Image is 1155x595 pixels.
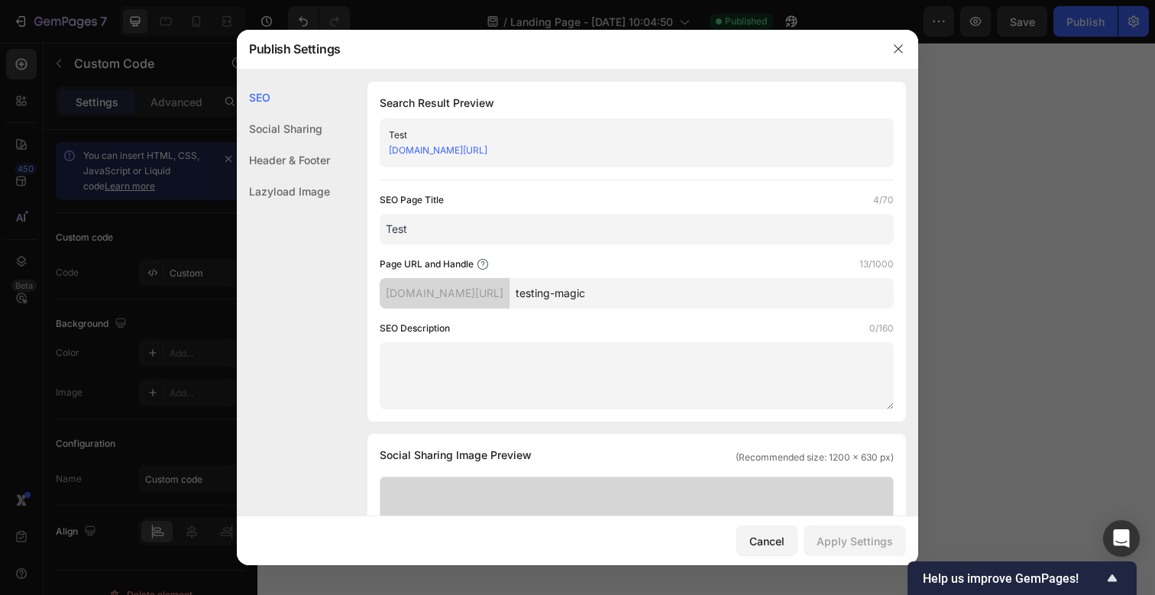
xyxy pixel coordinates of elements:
[237,82,330,113] div: SEO
[380,278,510,309] div: [DOMAIN_NAME][URL]
[923,571,1103,586] span: Help us improve GemPages!
[736,525,797,556] button: Cancel
[859,257,894,272] label: 13/1000
[380,214,894,244] input: Title
[380,94,894,112] h1: Search Result Preview
[389,144,487,156] a: [DOMAIN_NAME][URL]
[237,29,878,69] div: Publish Settings
[380,192,444,208] label: SEO Page Title
[804,525,906,556] button: Apply Settings
[817,533,893,549] div: Apply Settings
[873,192,894,208] label: 4/70
[736,451,894,464] span: (Recommended size: 1200 x 630 px)
[380,446,532,464] span: Social Sharing Image Preview
[237,176,330,207] div: Lazyload Image
[237,113,330,144] div: Social Sharing
[237,144,330,176] div: Header & Footer
[1103,520,1140,557] div: Open Intercom Messenger
[389,128,859,143] div: Test
[749,533,785,549] div: Cancel
[380,321,450,336] label: SEO Description
[869,321,894,336] label: 0/160
[510,278,894,309] input: Handle
[923,569,1121,587] button: Show survey - Help us improve GemPages!
[380,257,474,272] label: Page URL and Handle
